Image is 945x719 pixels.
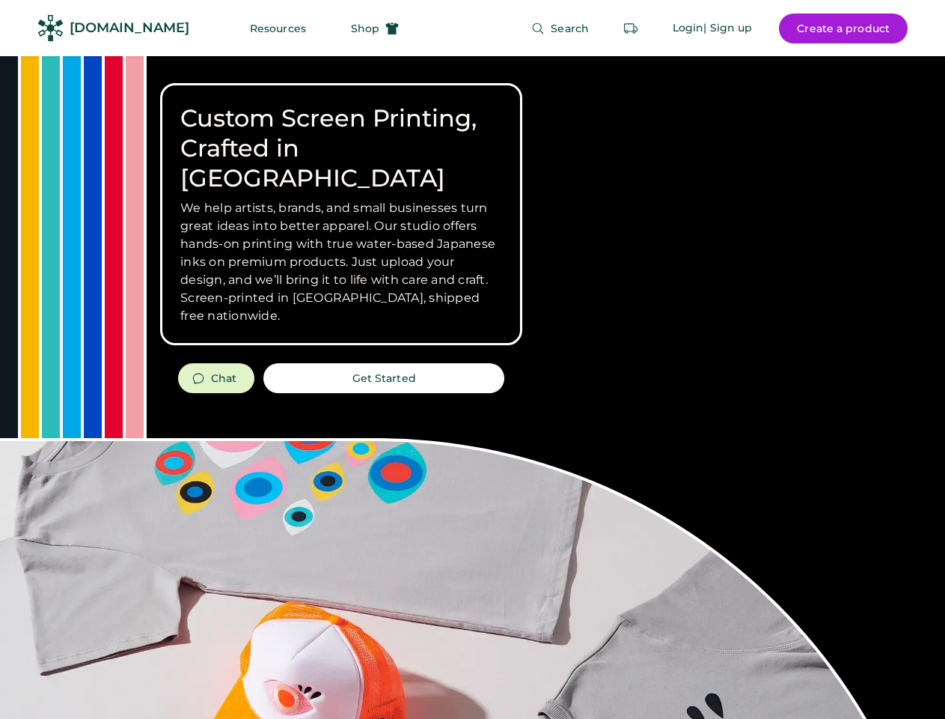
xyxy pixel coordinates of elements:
[232,13,324,43] button: Resources
[616,13,646,43] button: Retrieve an order
[703,21,752,36] div: | Sign up
[779,13,908,43] button: Create a product
[513,13,607,43] button: Search
[180,103,502,193] h1: Custom Screen Printing, Crafted in [GEOGRAPHIC_DATA]
[70,19,189,37] div: [DOMAIN_NAME]
[37,15,64,41] img: Rendered Logo - Screens
[263,363,504,393] button: Get Started
[178,363,254,393] button: Chat
[351,23,379,34] span: Shop
[180,199,502,325] h3: We help artists, brands, and small businesses turn great ideas into better apparel. Our studio of...
[333,13,417,43] button: Shop
[551,23,589,34] span: Search
[673,21,704,36] div: Login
